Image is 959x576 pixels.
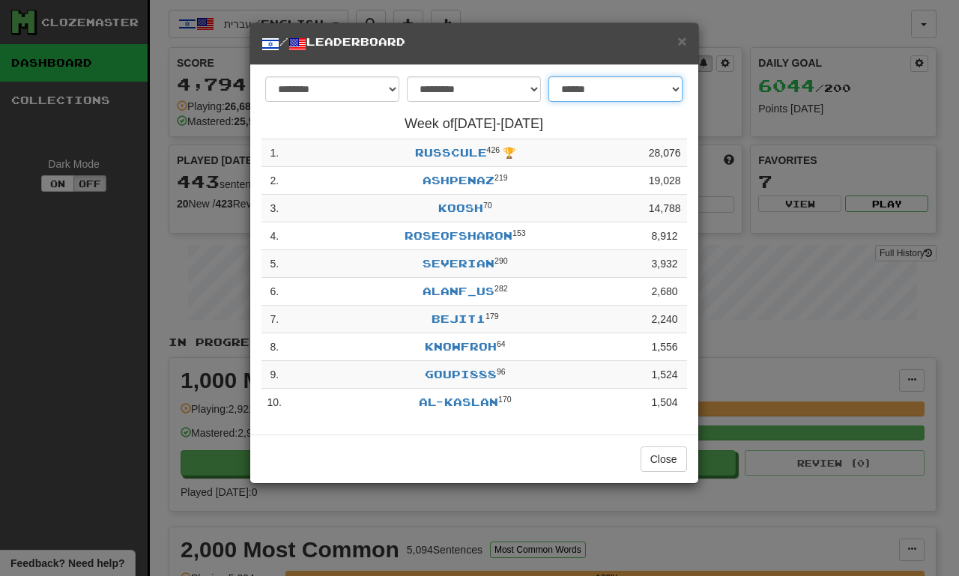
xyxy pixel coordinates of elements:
a: koosh [438,201,483,214]
a: roseofsharon [405,229,512,242]
td: 3,932 [643,250,687,278]
sup: Level 219 [494,173,508,182]
sup: Level 64 [497,339,506,348]
sup: Level 153 [512,228,526,237]
td: 7 . [261,306,288,333]
a: russcule [415,146,487,159]
td: 1,556 [643,333,687,361]
a: Bejit1 [432,312,485,325]
h5: / Leaderboard [261,34,687,53]
td: 4 . [261,222,288,250]
a: Al-Kaslan [419,395,498,408]
a: goupi888 [425,368,497,381]
td: 14,788 [643,195,687,222]
h4: Week of [DATE] - [DATE] [261,117,687,132]
td: 1,504 [643,389,687,416]
td: 28,076 [643,139,687,167]
span: × [677,32,686,49]
a: knowfroh [425,340,497,353]
a: alanf_us [423,285,494,297]
button: Close [641,446,687,472]
a: severian [423,257,494,270]
a: Ashpenaz [423,174,494,187]
td: 2 . [261,167,288,195]
td: 5 . [261,250,288,278]
td: 10 . [261,389,288,416]
sup: Level 70 [483,201,492,210]
td: 6 . [261,278,288,306]
button: Close [677,33,686,49]
span: 🏆 [503,147,515,159]
td: 8 . [261,333,288,361]
sup: Level 282 [494,284,508,293]
sup: Level 96 [497,367,506,376]
sup: Level 170 [498,395,512,404]
td: 3 . [261,195,288,222]
td: 9 . [261,361,288,389]
td: 1,524 [643,361,687,389]
sup: Level 426 [487,145,500,154]
td: 1 . [261,139,288,167]
td: 2,240 [643,306,687,333]
sup: Level 179 [485,312,499,321]
td: 8,912 [643,222,687,250]
td: 19,028 [643,167,687,195]
td: 2,680 [643,278,687,306]
sup: Level 290 [494,256,508,265]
